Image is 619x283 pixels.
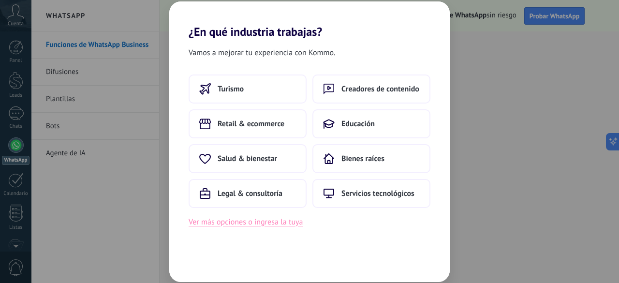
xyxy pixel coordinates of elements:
button: Educación [312,109,430,138]
span: Legal & consultoría [218,189,282,198]
span: Salud & bienestar [218,154,277,164]
h2: ¿En qué industria trabajas? [169,1,450,39]
button: Servicios tecnológicos [312,179,430,208]
span: Retail & ecommerce [218,119,284,129]
span: Bienes raíces [341,154,384,164]
span: Turismo [218,84,244,94]
span: Vamos a mejorar tu experiencia con Kommo. [189,46,335,59]
button: Creadores de contenido [312,74,430,104]
button: Turismo [189,74,307,104]
button: Bienes raíces [312,144,430,173]
button: Ver más opciones o ingresa la tuya [189,216,303,228]
span: Creadores de contenido [341,84,419,94]
button: Salud & bienestar [189,144,307,173]
span: Educación [341,119,375,129]
span: Servicios tecnológicos [341,189,414,198]
button: Retail & ecommerce [189,109,307,138]
button: Legal & consultoría [189,179,307,208]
